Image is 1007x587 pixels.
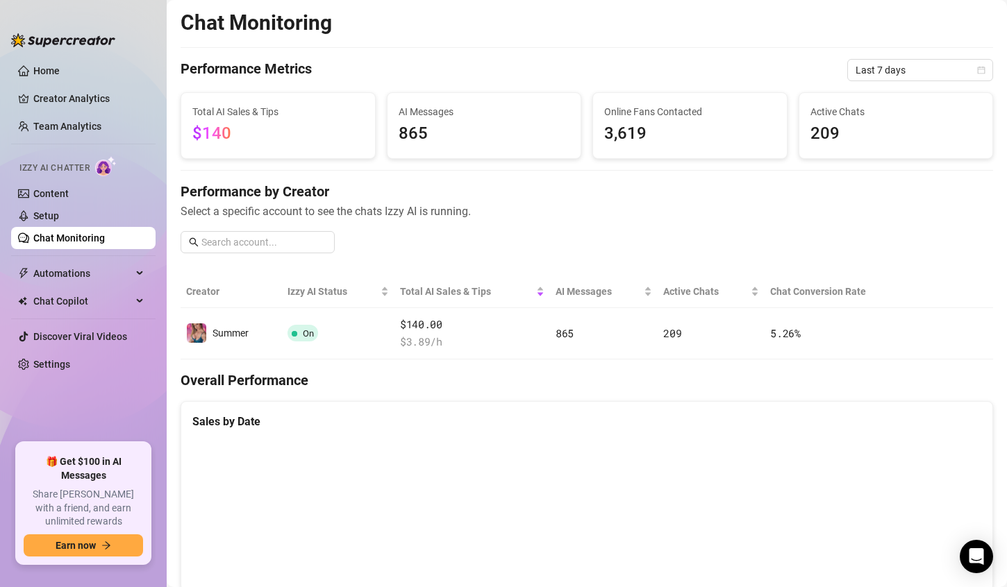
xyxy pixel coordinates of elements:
span: 865 [556,326,574,340]
span: 5.26 % [770,326,801,340]
button: Earn nowarrow-right [24,534,143,556]
span: calendar [977,66,985,74]
img: AI Chatter [95,156,117,176]
span: AI Messages [399,104,570,119]
a: Settings [33,359,70,370]
span: Izzy AI Status [288,284,378,299]
span: Last 7 days [856,60,985,80]
span: On [303,328,314,339]
a: Chat Monitoring [33,232,105,244]
th: Izzy AI Status [282,275,394,308]
th: Chat Conversion Rate [765,275,912,308]
span: Izzy AI Chatter [19,162,90,175]
span: Online Fans Contacted [604,104,776,119]
span: Chat Copilot [33,290,132,312]
span: Total AI Sales & Tips [400,284,533,299]
img: logo-BBDzfeDw.svg [11,33,115,47]
th: Total AI Sales & Tips [394,275,550,308]
th: Creator [181,275,282,308]
span: Share [PERSON_NAME] with a friend, and earn unlimited rewards [24,488,143,529]
img: Summer [187,323,206,343]
div: Open Intercom Messenger [960,540,993,573]
img: Chat Copilot [18,296,27,306]
span: AI Messages [556,284,641,299]
a: Team Analytics [33,121,101,132]
span: $140.00 [400,316,544,333]
th: AI Messages [550,275,658,308]
span: Automations [33,262,132,284]
span: thunderbolt [18,268,29,279]
span: Total AI Sales & Tips [192,104,364,119]
a: Discover Viral Videos [33,331,127,342]
th: Active Chats [658,275,765,308]
span: 3,619 [604,121,776,147]
span: Active Chats [663,284,748,299]
span: Active Chats [810,104,982,119]
a: Setup [33,210,59,221]
a: Creator Analytics [33,87,144,110]
span: Select a specific account to see the chats Izzy AI is running. [181,203,993,220]
span: Earn now [56,540,96,551]
span: arrow-right [101,541,111,550]
span: 209 [810,121,982,147]
span: Summer [213,327,249,339]
span: 🎁 Get $100 in AI Messages [24,455,143,482]
h4: Overall Performance [181,371,993,390]
h4: Performance Metrics [181,59,312,81]
span: $140 [192,124,231,143]
input: Search account... [201,235,326,250]
div: Sales by Date [192,413,981,430]
a: Home [33,65,60,76]
span: $ 3.89 /h [400,334,544,350]
span: 209 [663,326,681,340]
h2: Chat Monitoring [181,10,332,36]
span: search [189,237,199,247]
a: Content [33,188,69,199]
span: 865 [399,121,570,147]
h4: Performance by Creator [181,182,993,201]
